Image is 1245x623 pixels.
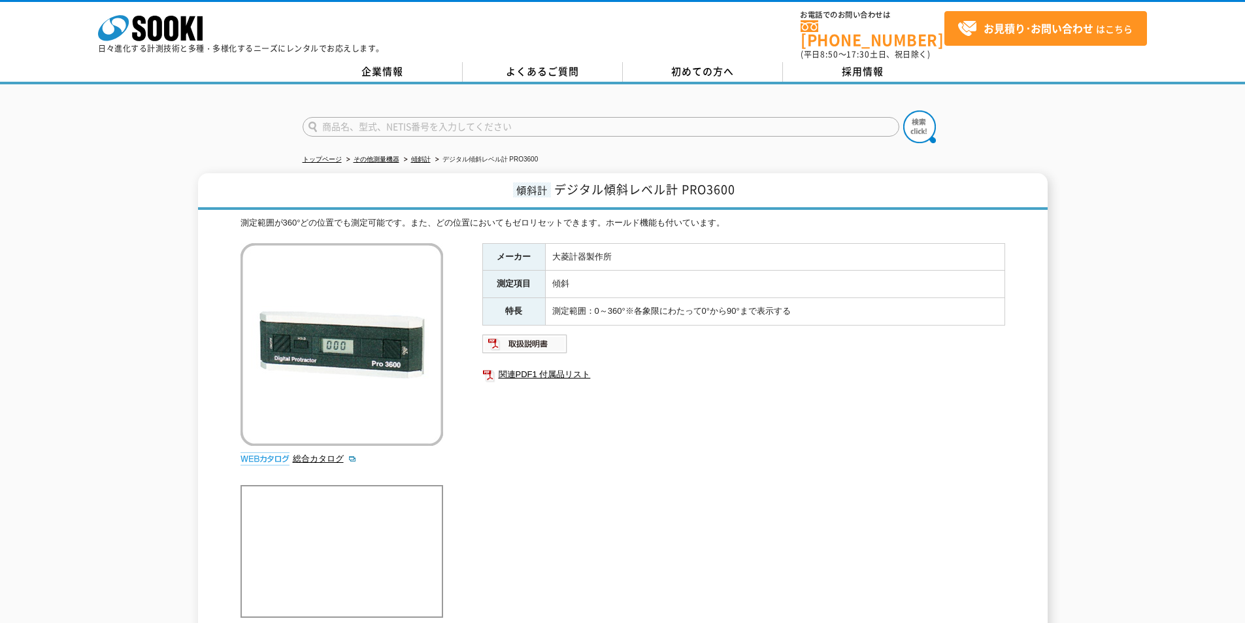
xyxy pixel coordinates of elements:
span: お電話でのお問い合わせは [801,11,944,19]
a: その他測量機器 [354,156,399,163]
a: お見積り･お問い合わせはこちら [944,11,1147,46]
td: 大菱計器製作所 [545,243,1004,271]
span: デジタル傾斜レベル計 PRO3600 [554,180,735,198]
span: 8:50 [820,48,838,60]
a: 取扱説明書 [482,342,568,352]
strong: お見積り･お問い合わせ [984,20,1093,36]
span: 傾斜計 [513,182,551,197]
th: メーカー [482,243,545,271]
span: 17:30 [846,48,870,60]
img: デジタル傾斜レベル計 PRO3600 [241,243,443,446]
input: 商品名、型式、NETIS番号を入力してください [303,117,899,137]
span: (平日 ～ 土日、祝日除く) [801,48,930,60]
span: 初めての方へ [671,64,734,78]
span: はこちら [957,19,1133,39]
a: 総合カタログ [293,454,357,463]
img: webカタログ [241,452,290,465]
img: btn_search.png [903,110,936,143]
a: 初めての方へ [623,62,783,82]
td: 傾斜 [545,271,1004,298]
a: よくあるご質問 [463,62,623,82]
th: 測定項目 [482,271,545,298]
div: 測定範囲が360°どの位置でも測定可能です。また、どの位置においてもゼロリセットできます。ホールド機能も付いています。 [241,216,1005,230]
p: 日々進化する計測技術と多種・多様化するニーズにレンタルでお応えします。 [98,44,384,52]
a: 関連PDF1 付属品リスト [482,366,1005,383]
a: トップページ [303,156,342,163]
li: デジタル傾斜レベル計 PRO3600 [433,153,539,167]
a: 企業情報 [303,62,463,82]
td: 測定範囲：0～360°※各象限にわたって0°から90°まで表示する [545,298,1004,326]
a: [PHONE_NUMBER] [801,20,944,47]
th: 特長 [482,298,545,326]
img: 取扱説明書 [482,333,568,354]
a: 採用情報 [783,62,943,82]
a: 傾斜計 [411,156,431,163]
